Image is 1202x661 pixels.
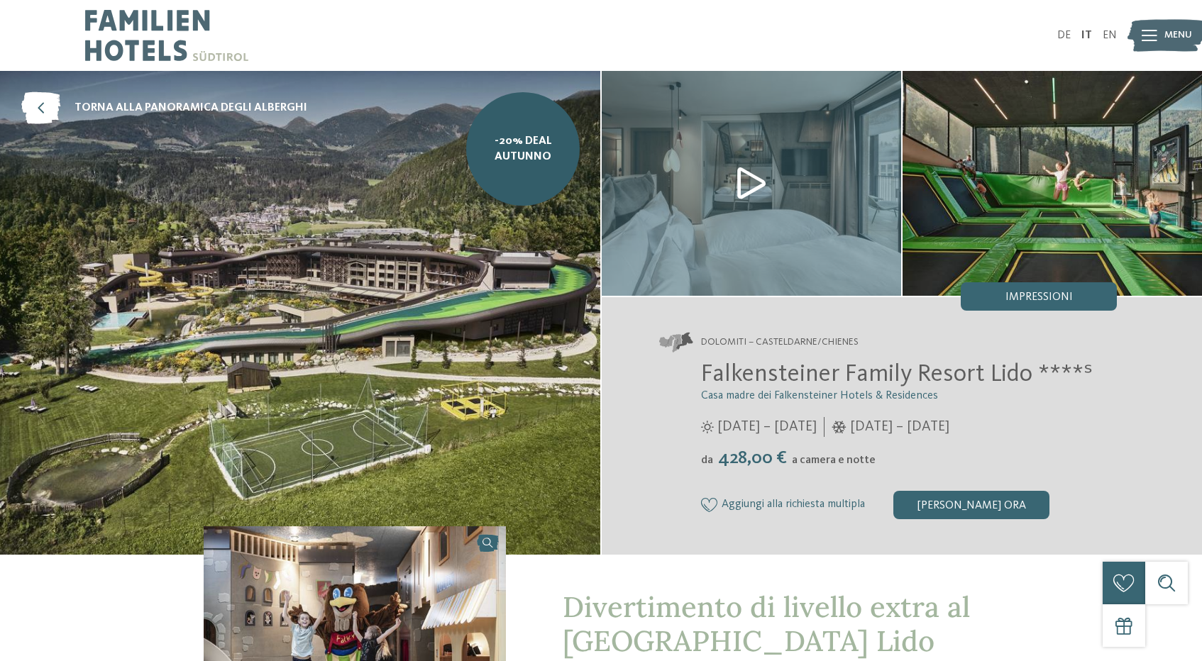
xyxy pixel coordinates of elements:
span: da [701,455,713,466]
img: Il family hotel a Chienes dal fascino particolare [903,71,1202,296]
img: Il family hotel a Chienes dal fascino particolare [602,71,901,296]
span: torna alla panoramica degli alberghi [75,100,307,116]
span: [DATE] – [DATE] [717,417,817,437]
div: [PERSON_NAME] ora [893,491,1049,519]
span: Casa madre dei Falkensteiner Hotels & Residences [701,390,938,401]
span: Impressioni [1005,291,1073,303]
a: torna alla panoramica degli alberghi [21,92,307,124]
i: Orari d'apertura estate [701,421,714,433]
a: EN [1103,30,1117,41]
a: DE [1057,30,1071,41]
span: Dolomiti – Casteldarne/Chienes [701,335,859,350]
span: a camera e notte [792,455,876,466]
a: IT [1081,30,1092,41]
span: Divertimento di livello extra al [GEOGRAPHIC_DATA] Lido [563,589,970,659]
i: Orari d'apertura inverno [832,421,847,433]
a: -20% Deal Autunno [466,92,580,206]
span: Aggiungi alla richiesta multipla [722,499,865,511]
span: Falkensteiner Family Resort Lido ****ˢ [701,362,1093,387]
span: 428,00 € [715,449,790,467]
span: -20% Deal Autunno [477,133,569,165]
span: Menu [1164,28,1192,43]
span: [DATE] – [DATE] [850,417,949,437]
